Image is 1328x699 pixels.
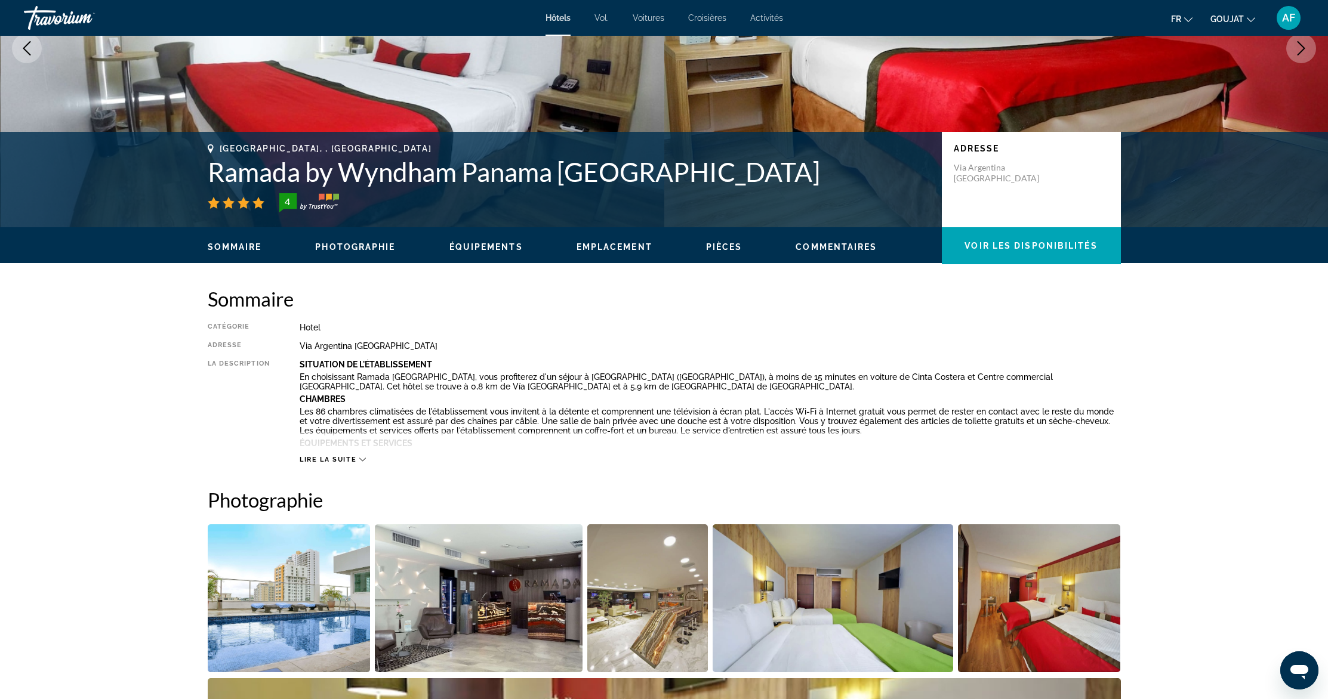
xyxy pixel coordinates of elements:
div: Hotel [300,323,1121,332]
button: Open full-screen image slider [587,524,708,673]
button: Lire la suite [300,455,366,464]
button: Open full-screen image slider [958,524,1121,673]
p: Les 86 chambres climatisées de l'établissement vous invitent à la détente et comprennent une télé... [300,407,1121,435]
h1: Ramada by Wyndham Panama [GEOGRAPHIC_DATA] [208,156,930,187]
p: Adresse [954,144,1109,153]
a: Activités [750,13,783,23]
button: Emplacement [577,242,652,252]
button: Pièces [706,242,742,252]
div: Via Argentina [GEOGRAPHIC_DATA] [300,341,1121,351]
button: Photographie [315,242,395,252]
a: Voitures [633,13,664,23]
button: Open full-screen image slider [375,524,583,673]
button: Sommaire [208,242,262,252]
font: AF [1282,11,1295,24]
button: Open full-screen image slider [208,524,371,673]
a: Vol. [594,13,609,23]
button: Commentaires [796,242,877,252]
img: trustyou-badge-hor.svg [279,193,339,212]
p: Via Argentina [GEOGRAPHIC_DATA] [954,162,1049,184]
span: Lire la suite [300,456,356,463]
font: GOUJAT [1210,14,1244,24]
button: Next image [1286,33,1316,63]
b: Chambres [300,394,346,404]
button: Voir les disponibilités [942,227,1121,264]
a: Croisières [688,13,726,23]
p: En choisissant Ramada [GEOGRAPHIC_DATA], vous profiterez d'un séjour à [GEOGRAPHIC_DATA] ([GEOGRA... [300,372,1121,391]
span: [GEOGRAPHIC_DATA], , [GEOGRAPHIC_DATA] [220,144,432,153]
button: Open full-screen image slider [713,524,953,673]
div: Adresse [208,341,270,351]
span: Voir les disponibilités [965,241,1097,250]
button: Previous image [12,33,42,63]
div: Catégorie [208,323,270,332]
font: fr [1171,14,1181,24]
b: Situation De L'établissement [300,360,432,369]
button: Changer de devise [1210,10,1255,27]
button: Changer de langue [1171,10,1193,27]
a: Hôtels [546,13,571,23]
a: Travorium [24,2,143,33]
iframe: Bouton de lancement de la fenêtre de messagerie [1280,651,1318,689]
button: Menu utilisateur [1273,5,1304,30]
h2: Sommaire [208,287,1121,311]
div: La description [208,360,270,449]
div: 4 [276,194,300,209]
button: Équipements [449,242,523,252]
h2: Photographie [208,488,1121,512]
